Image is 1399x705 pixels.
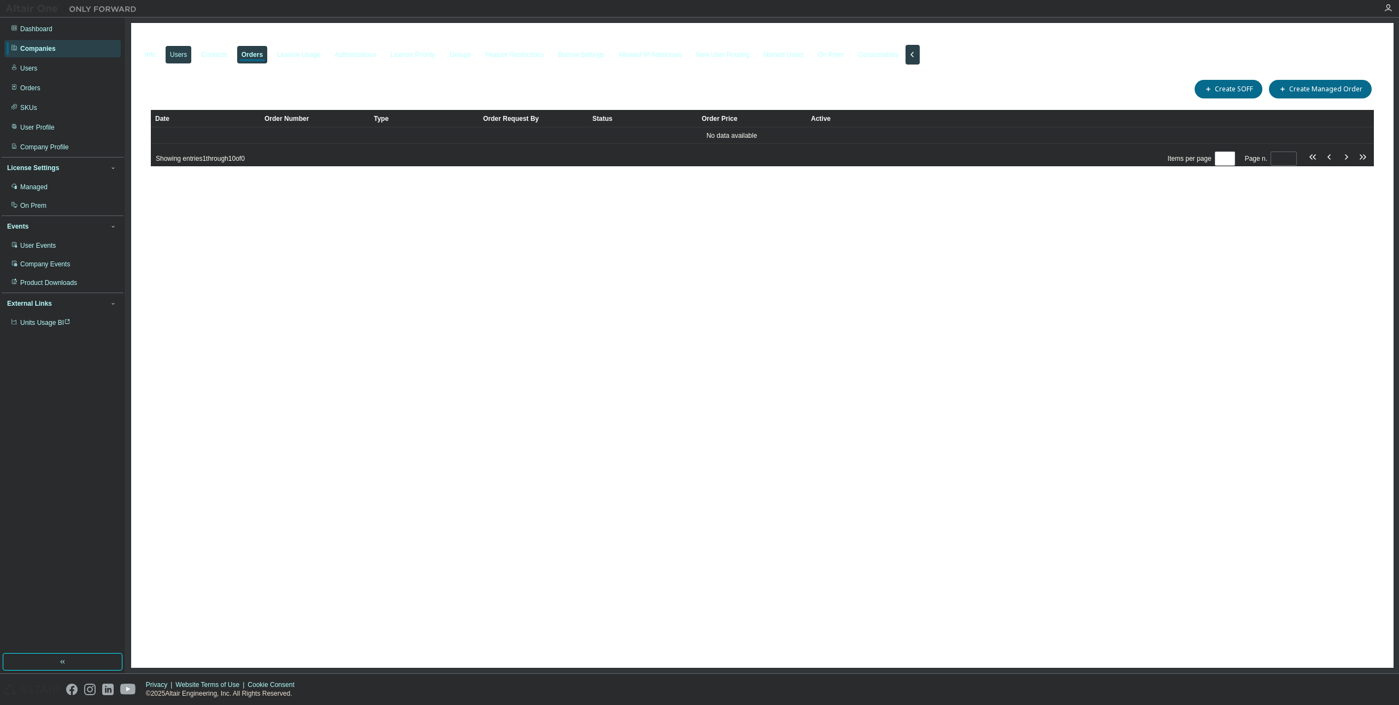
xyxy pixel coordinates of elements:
div: Borrow Settings [558,50,604,59]
div: Groups [450,50,471,59]
button: Create Managed Order [1269,80,1372,98]
p: © 2025 Altair Engineering, Inc. All Rights Reserved. [146,689,301,698]
div: Company Events [20,260,70,269]
img: instagram.svg [84,684,96,695]
img: Altair One [5,3,142,14]
span: Orders (0) [151,83,202,96]
div: Active [811,110,1308,127]
span: Items per page [1168,152,1235,166]
div: User Events [20,241,56,250]
div: Dashboard [20,25,52,33]
div: Info [145,50,156,59]
div: License Usage [277,50,320,59]
div: Company Profile [20,143,69,152]
div: Consumables [859,50,898,59]
div: Orders [20,84,40,92]
div: Users [170,50,187,59]
div: Events [7,222,28,231]
div: User Profile [20,123,55,132]
div: Allowed IP Addresses [619,50,682,59]
div: License Settings [7,164,59,172]
button: Create SOFF [1195,80,1262,98]
div: On Prem [818,50,844,59]
div: Users [20,64,37,73]
div: Status [592,110,693,127]
div: Managed [20,183,48,191]
img: linkedin.svg [102,684,114,695]
div: Type [374,110,474,127]
div: On Prem [20,201,46,210]
div: Product Downloads [20,278,77,287]
div: Privacy [146,680,175,689]
button: 10 [1218,154,1232,163]
div: Contacts [201,50,227,59]
span: Page n. [1245,152,1297,166]
div: Order Number [264,110,365,127]
div: Order Price [702,110,802,127]
div: Companies [20,44,56,53]
img: youtube.svg [120,684,136,695]
span: Units Usage BI [20,319,70,327]
div: Orders [242,50,263,59]
img: altair_logo.svg [3,684,60,695]
div: Cookie Consent [248,680,301,689]
img: facebook.svg [66,684,78,695]
span: Metalsa, SA de CV - 7645 [138,30,266,42]
div: License Priority [391,50,436,59]
div: Feature Restrictions [485,50,544,59]
div: External Links [7,299,52,308]
td: No data available [151,127,1313,144]
div: Named Users [763,50,803,59]
div: Date [155,110,256,127]
span: Showing entries 1 through 10 of 0 [156,155,245,162]
div: New User Routing [696,50,749,59]
div: Website Terms of Use [175,680,248,689]
div: Authorizations [334,50,376,59]
div: SKUs [20,103,37,112]
div: Order Request By [483,110,584,127]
